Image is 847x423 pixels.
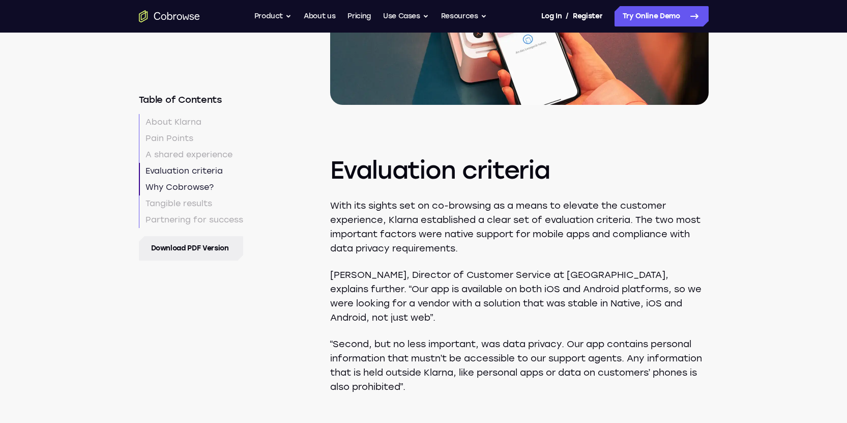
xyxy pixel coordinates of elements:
[139,130,243,147] a: Pain Points
[139,163,243,179] a: Evaluation criteria
[139,147,243,163] a: A shared experience
[139,10,200,22] a: Go to the home page
[330,60,709,186] h2: Evaluation criteria
[347,6,371,26] a: Pricing
[573,6,602,26] a: Register
[304,6,335,26] a: About us
[139,212,243,228] a: Partnering for success
[330,337,709,394] p: “Second, but no less important, was data privacy. Our app contains personal information that must...
[139,94,243,106] h6: Table of Contents
[615,6,709,26] a: Try Online Demo
[541,6,562,26] a: Log In
[330,199,709,256] p: With its sights set on co-browsing as a means to elevate the customer experience, Klarna establis...
[254,6,292,26] button: Product
[139,114,243,130] a: About Klarna
[330,268,709,325] p: [PERSON_NAME], Director of Customer Service at [GEOGRAPHIC_DATA], explains further. “Our app is a...
[139,179,243,195] a: Why Cobrowse?
[139,195,243,212] a: Tangible results
[566,10,569,22] span: /
[383,6,429,26] button: Use Cases
[441,6,487,26] button: Resources
[139,236,243,261] a: Download PDF Version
